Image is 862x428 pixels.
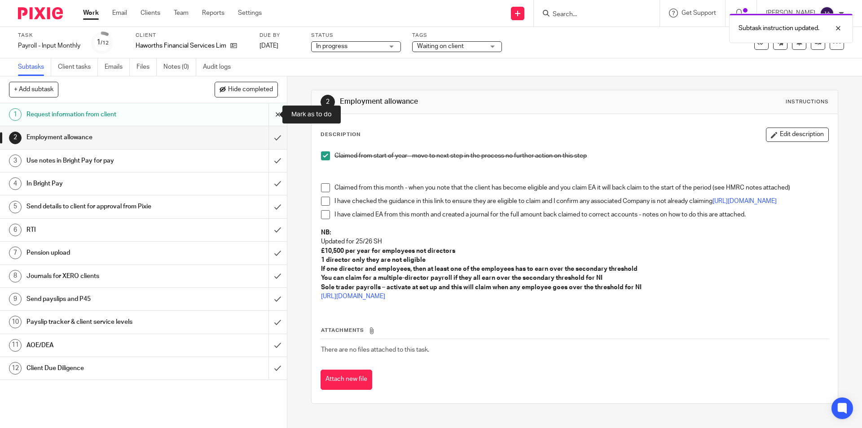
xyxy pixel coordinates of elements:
a: Notes (0) [163,58,196,76]
button: Hide completed [215,82,278,97]
div: 12 [9,362,22,375]
div: 3 [9,154,22,167]
h1: Employment allowance [26,131,182,144]
h1: AOE/DEA [26,339,182,352]
a: Email [112,9,127,18]
h1: Send details to client for approval from Pixie [26,200,182,213]
span: Attachments [321,328,364,333]
span: There are no files attached to this task. [321,347,429,353]
a: Client tasks [58,58,98,76]
p: Haworths Financial Services Limited [136,41,226,50]
a: [URL][DOMAIN_NAME] [712,198,777,204]
a: [URL][DOMAIN_NAME] [321,293,385,300]
img: Pixie [18,7,63,19]
span: [DATE] [259,43,278,49]
h1: Payslip tracker & client service levels [26,315,182,329]
p: Subtask instruction updated. [739,24,819,33]
div: 4 [9,177,22,190]
h1: Pension upload [26,246,182,260]
h1: Journals for XERO clients [26,269,182,283]
div: 8 [9,270,22,282]
div: 5 [9,201,22,213]
p: I have claimed EA from this month and created a journal for the full amount back claimed to corre... [334,210,828,219]
a: Subtasks [18,58,51,76]
h1: Send payslips and P45 [26,292,182,306]
strong: NB: [321,229,331,236]
button: Attach new file [321,370,372,390]
h1: Use notes in Bright Pay for pay [26,154,182,168]
a: Audit logs [203,58,237,76]
a: Files [136,58,157,76]
div: Instructions [786,98,829,106]
span: Waiting on client [417,43,464,49]
strong: You can claim for a multiple-director payroll if they all earn over the secondary threshold for NI [321,275,603,281]
div: 6 [9,224,22,236]
span: In progress [316,43,347,49]
p: Description [321,131,361,138]
a: Clients [141,9,160,18]
label: Due by [259,32,300,39]
a: Emails [105,58,130,76]
a: Reports [202,9,224,18]
a: Settings [238,9,262,18]
button: + Add subtask [9,82,58,97]
small: /12 [101,40,109,45]
a: Team [174,9,189,18]
div: 9 [9,293,22,305]
strong: 1 director only they are not eligible [321,257,426,263]
h1: In Bright Pay [26,177,182,190]
div: 1 [97,37,109,48]
div: 11 [9,339,22,352]
label: Client [136,32,248,39]
p: Updated for 25/26 SH [321,237,828,246]
div: 10 [9,316,22,328]
label: Task [18,32,80,39]
strong: Sole trader payrolls – activate at set up and this will claim when any employee goes over the thr... [321,284,642,291]
strong: If one director and employees, then at least one of the employees has to earn over the secondary ... [321,266,638,272]
img: svg%3E [820,6,834,21]
div: 2 [9,132,22,144]
p: Claimed from start of year - move to next step in the process no further action on this step [334,151,828,160]
strong: £10,500 per year for employees not directors [321,248,455,254]
div: Payroll - Input Monthly [18,41,80,50]
p: I have checked the guidance in this link to ensure they are eligible to claim and I confirm any a... [334,197,828,206]
h1: Employment allowance [340,97,594,106]
div: 1 [9,108,22,121]
div: 7 [9,247,22,259]
a: Work [83,9,99,18]
h1: Client Due Diligence [26,362,182,375]
button: Edit description [766,128,829,142]
label: Tags [412,32,502,39]
h1: Request information from client [26,108,182,121]
span: Hide completed [228,86,273,93]
h1: RTI [26,223,182,237]
label: Status [311,32,401,39]
p: Claimed from this month - when you note that the client has become eligible and you claim EA it w... [334,183,828,192]
div: 2 [321,95,335,109]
